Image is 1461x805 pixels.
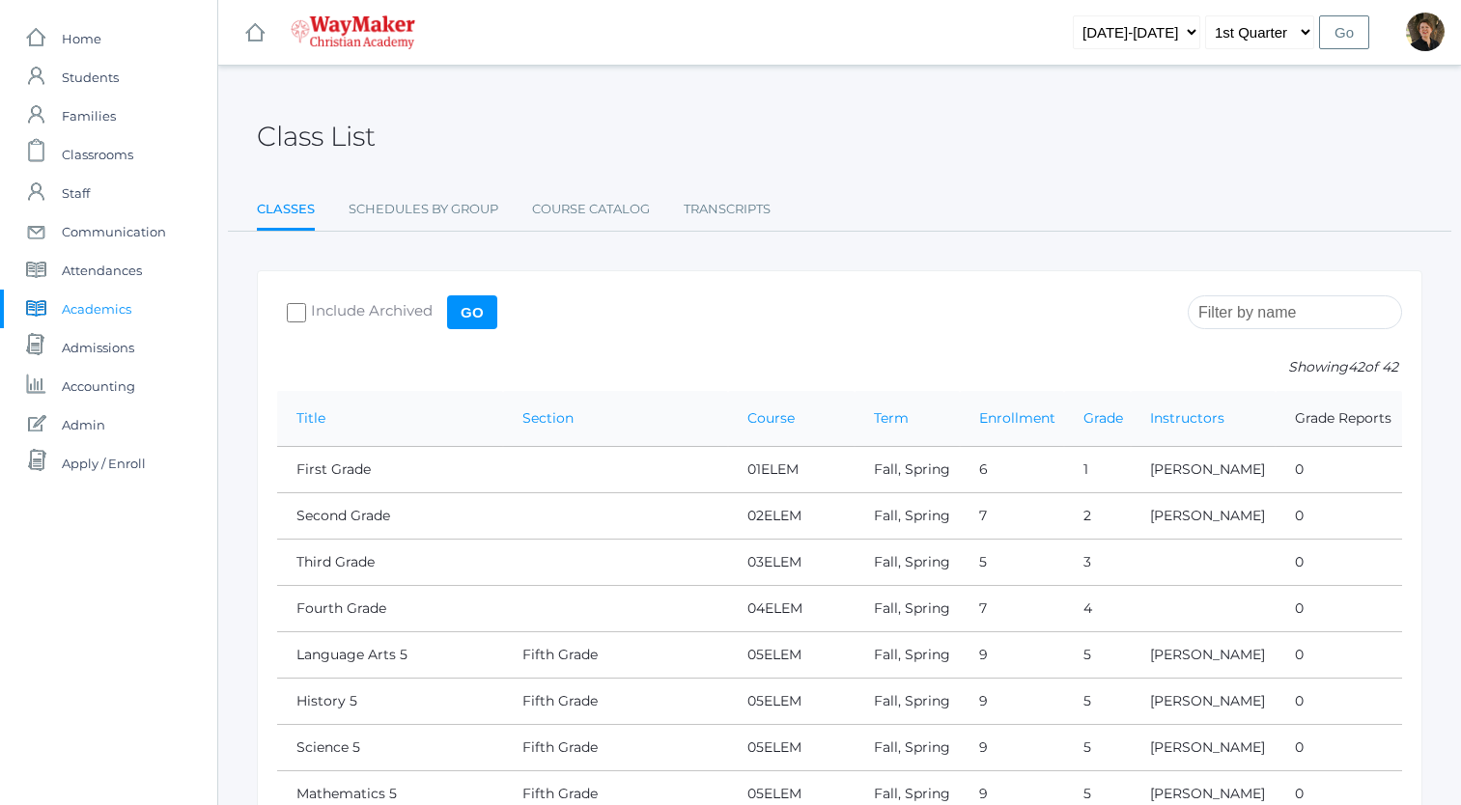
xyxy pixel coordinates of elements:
a: 9 [979,692,988,709]
a: Transcripts [684,190,771,229]
a: 0 [1295,460,1304,478]
a: 0 [1295,599,1304,617]
a: [PERSON_NAME] [1150,460,1265,478]
span: Academics [62,290,131,328]
a: 01ELEM [747,460,799,478]
a: Course [747,409,795,427]
td: 4 [1064,586,1131,632]
a: [PERSON_NAME] [1150,785,1265,802]
a: Mathematics 5 [296,785,397,802]
a: Schedules By Group [349,190,498,229]
td: 3 [1064,540,1131,586]
a: 9 [979,738,988,756]
a: 6 [979,460,988,478]
span: Apply / Enroll [62,444,146,483]
a: 02ELEM [747,507,801,524]
td: Fall, Spring [855,447,960,493]
a: [PERSON_NAME] [1150,692,1265,709]
td: Fall, Spring [855,679,960,725]
a: Classes [257,190,315,232]
td: 5 [1064,632,1131,679]
span: Families [62,97,116,135]
a: Grade [1083,409,1123,427]
th: Grade Reports [1276,391,1402,447]
a: 0 [1295,785,1304,802]
div: Dianna Renz [1406,13,1445,51]
a: 0 [1295,646,1304,663]
span: Classrooms [62,135,133,174]
td: 1 [1064,447,1131,493]
a: 05ELEM [747,646,801,663]
img: waymaker-logo-stack-white-1602f2b1af18da31a5905e9982d058868370996dac5278e84edea6dabf9a3315.png [291,15,415,49]
td: Fall, Spring [855,725,960,771]
a: Science 5 [296,738,360,756]
a: Enrollment [979,409,1055,427]
span: Include Archived [306,300,433,324]
input: Filter by name [1188,295,1402,329]
span: Communication [62,212,166,251]
td: Fall, Spring [855,632,960,679]
a: Fourth Grade [296,599,386,617]
input: Go [447,295,497,329]
span: Admin [62,405,105,444]
input: Include Archived [287,303,306,322]
a: Section [522,409,574,427]
td: 5 [1064,679,1131,725]
td: 5 [1064,725,1131,771]
a: Language Arts 5 [296,646,407,663]
td: Fall, Spring [855,493,960,540]
a: 7 [979,507,987,524]
a: Third Grade [296,553,375,570]
td: Fall, Spring [855,540,960,586]
a: First Grade [296,460,371,478]
span: Attendances [62,251,142,290]
a: 0 [1295,692,1304,709]
span: Admissions [62,328,134,367]
td: 2 [1064,493,1131,540]
a: 5 [979,553,987,570]
a: 0 [1295,738,1304,756]
a: Term [874,409,909,427]
input: Go [1319,15,1369,49]
span: Staff [62,174,90,212]
a: History 5 [296,692,357,709]
a: 0 [1295,507,1304,524]
a: Title [296,409,325,427]
a: 05ELEM [747,785,801,802]
h2: Class List [257,122,376,152]
a: [PERSON_NAME] [1150,646,1265,663]
a: 0 [1295,553,1304,570]
td: Fifth Grade [503,679,728,725]
td: Fall, Spring [855,586,960,632]
a: 05ELEM [747,692,801,709]
a: Second Grade [296,507,390,524]
a: [PERSON_NAME] [1150,507,1265,524]
a: 04ELEM [747,599,802,617]
a: 9 [979,785,988,802]
a: 7 [979,599,987,617]
span: Accounting [62,367,135,405]
a: 9 [979,646,988,663]
a: Course Catalog [532,190,650,229]
a: 03ELEM [747,553,801,570]
a: [PERSON_NAME] [1150,738,1265,756]
p: Showing of 42 [277,357,1402,377]
span: Home [62,19,101,58]
td: Fifth Grade [503,632,728,679]
span: Students [62,58,119,97]
a: 05ELEM [747,738,801,756]
a: Instructors [1150,409,1224,427]
td: Fifth Grade [503,725,728,771]
span: 42 [1348,358,1364,375]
